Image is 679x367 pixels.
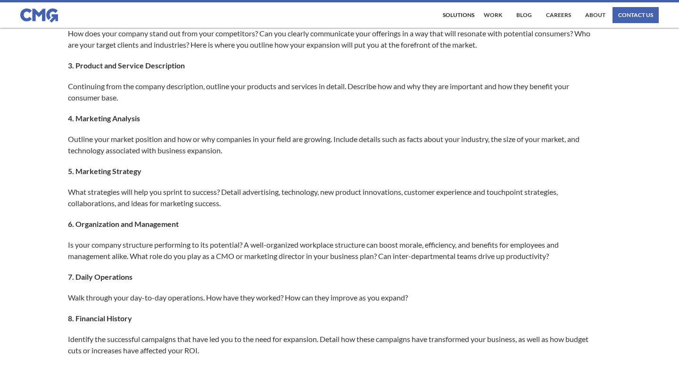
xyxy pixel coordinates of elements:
p: Identify the successful campaigns that have led you to the need for expansion. Detail how these c... [68,334,602,356]
div: contact us [618,12,653,18]
p: Continuing from the company description, outline your products and services in detail. Describe h... [68,81,602,103]
p: Is your company structure performing to its potential? A well-organized workplace structure can b... [68,239,602,262]
div: Solutions [443,12,474,18]
strong: 6. Organization and Management [68,219,179,228]
strong: 8. Financial History [68,314,132,323]
strong: 7. Daily Operations [68,272,132,281]
a: Careers [544,7,573,23]
p: What strategies will help you sprint to success? Detail advertising, technology, new product inno... [68,186,602,209]
strong: 4. Marketing Analysis [68,114,140,123]
img: CMG logo in blue. [20,8,58,23]
strong: 3. Product and Service Description [68,61,185,70]
p: Walk through your day-to-day operations. How have they worked? How can they improve as you expand? [68,292,602,303]
a: Blog [514,7,534,23]
p: How does your company stand out from your competitors? Can you clearly communicate your offerings... [68,28,602,50]
p: Outline your market position and how or why companies in your field are growing. Include details ... [68,133,602,156]
strong: 5. Marketing Strategy [68,167,141,175]
a: About [583,7,608,23]
a: work [481,7,505,23]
